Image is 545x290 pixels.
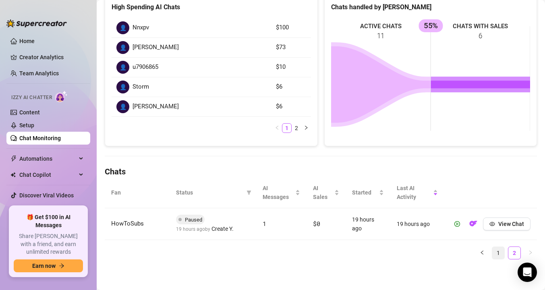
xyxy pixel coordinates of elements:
a: Setup [19,122,34,128]
button: left [272,123,282,133]
a: Discover Viral Videos [19,192,74,199]
li: Previous Page [476,246,489,259]
span: Automations [19,152,77,165]
th: AI Messages [256,177,307,208]
span: thunderbolt [10,155,17,162]
article: $73 [276,43,306,52]
a: Home [19,38,35,44]
a: Creator Analytics [19,51,84,64]
span: eye [489,221,495,227]
li: 1 [282,123,292,133]
th: AI Sales [307,177,346,208]
div: 👤 [116,81,129,93]
div: 👤 [116,21,129,34]
div: Chats handled by [PERSON_NAME] [331,2,530,12]
li: 2 [292,123,301,133]
a: Chat Monitoring [19,135,61,141]
span: filter [245,186,253,199]
li: 1 [492,246,505,259]
article: $100 [276,23,306,33]
a: 2 [508,247,520,259]
span: play-circle [454,221,460,227]
li: Next Page [301,123,311,133]
span: AI Messages [263,184,294,201]
span: Last AI Activity [397,184,431,201]
span: arrow-right [59,263,64,269]
span: Nnxpv [133,23,149,33]
span: left [480,250,485,255]
div: 👤 [116,100,129,113]
span: Earn now [32,263,56,269]
img: Chat Copilot [10,172,16,178]
li: 2 [508,246,521,259]
span: 1 [263,220,266,228]
span: Paused [185,217,202,223]
div: High Spending AI Chats [112,2,311,12]
article: $6 [276,82,306,92]
button: left [476,246,489,259]
span: right [528,250,533,255]
span: left [275,125,280,130]
a: 1 [282,124,291,133]
span: right [304,125,309,130]
span: HowToSubs [111,220,144,227]
span: Chat Copilot [19,168,77,181]
a: OF [467,222,480,229]
span: [PERSON_NAME] [133,43,179,52]
span: Status [176,188,243,197]
span: View Chat [498,221,524,227]
img: logo-BBDzfeDw.svg [6,19,67,27]
span: [PERSON_NAME] [133,102,179,112]
article: $6 [276,102,306,112]
button: right [301,123,311,133]
a: Content [19,109,40,116]
button: View Chat [483,217,530,230]
td: 19 hours ago [346,208,390,240]
li: Previous Page [272,123,282,133]
span: Izzy AI Chatter [11,94,52,101]
span: Started [352,188,377,197]
span: $0 [313,220,320,228]
span: Share [PERSON_NAME] with a friend, and earn unlimited rewards [14,232,83,256]
th: Last AI Activity [390,177,444,208]
span: u7906865 [133,62,158,72]
span: 19 hours ago by [176,226,234,232]
h4: Chats [105,166,537,177]
div: 👤 [116,41,129,54]
span: filter [247,190,251,195]
button: right [524,246,537,259]
button: OF [467,217,480,230]
img: OF [469,220,477,228]
span: Create Y. [211,224,234,233]
div: Open Intercom Messenger [518,263,537,282]
span: Storm [133,82,149,92]
img: AI Chatter [55,91,68,102]
th: Fan [105,177,170,208]
span: 🎁 Get $100 in AI Messages [14,213,83,229]
div: 👤 [116,61,129,74]
td: 19 hours ago [390,208,444,240]
li: Next Page [524,246,537,259]
article: $10 [276,62,306,72]
span: AI Sales [313,184,333,201]
a: 1 [492,247,504,259]
a: Team Analytics [19,70,59,77]
th: Started [346,177,390,208]
button: Earn nowarrow-right [14,259,83,272]
a: 2 [292,124,301,133]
